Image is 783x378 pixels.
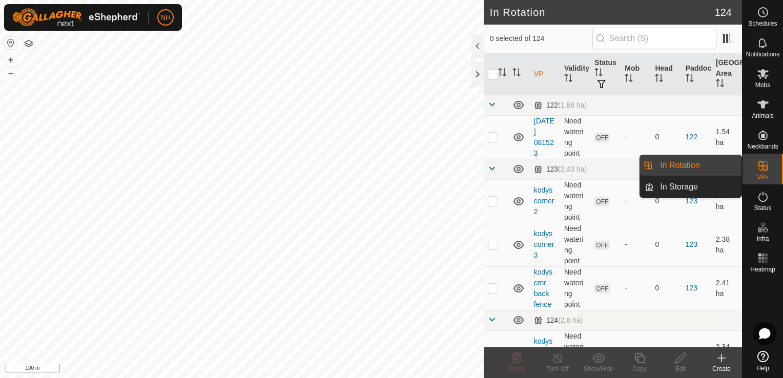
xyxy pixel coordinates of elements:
[712,115,742,159] td: 1.54 ha
[534,229,554,259] a: kodys corner 3
[560,223,590,266] td: Need watering point
[621,53,651,95] th: Mob
[23,37,35,50] button: Map Layers
[712,330,742,374] td: 2.34 ha
[625,283,647,293] div: -
[558,101,587,109] span: (1.68 ha)
[252,365,282,374] a: Contact Us
[716,80,724,89] p-sorticon: Activate to sort
[651,115,681,159] td: 0
[640,177,741,197] li: In Storage
[560,115,590,159] td: Need watering point
[712,223,742,266] td: 2.38 ha
[746,51,779,57] span: Notifications
[590,53,621,95] th: Status
[701,364,742,373] div: Create
[534,117,554,157] a: [DATE] 081523
[654,177,741,197] a: In Storage
[754,205,771,211] span: Status
[625,75,633,83] p-sorticon: Activate to sort
[594,197,610,206] span: OFF
[594,133,610,142] span: OFF
[5,54,17,66] button: +
[534,186,554,216] a: kodys corner 2
[594,284,610,293] span: OFF
[747,143,778,150] span: Neckbands
[534,101,587,110] div: 122
[160,12,171,23] span: NH
[686,133,697,141] a: 122
[748,20,777,27] span: Schedules
[564,75,572,83] p-sorticon: Activate to sort
[534,165,587,174] div: 123
[558,316,583,324] span: (2.6 ha)
[756,236,769,242] span: Infra
[755,82,770,88] span: Mobs
[5,67,17,79] button: –
[594,70,603,78] p-sorticon: Activate to sort
[712,266,742,310] td: 2.41 ha
[560,330,590,374] td: Need watering point
[625,239,647,250] div: -
[682,53,712,95] th: Paddock
[712,179,742,223] td: 2.39 ha
[534,316,583,325] div: 124
[530,53,560,95] th: VP
[560,266,590,310] td: Need watering point
[508,365,526,372] span: Delete
[651,179,681,223] td: 0
[640,155,741,176] li: In Rotation
[743,347,783,375] a: Help
[712,53,742,95] th: [GEOGRAPHIC_DATA] Area
[651,223,681,266] td: 0
[592,28,716,49] input: Search (S)
[512,70,521,78] p-sorticon: Activate to sort
[12,8,140,27] img: Gallagher Logo
[651,53,681,95] th: Head
[490,33,592,44] span: 0 selected of 124
[686,197,697,205] a: 123
[686,75,694,83] p-sorticon: Activate to sort
[560,53,590,95] th: Validity
[651,266,681,310] td: 0
[756,365,769,371] span: Help
[654,155,741,176] a: In Rotation
[625,132,647,142] div: -
[537,364,578,373] div: Turn Off
[619,364,660,373] div: Copy
[757,174,768,180] span: VPs
[660,181,698,193] span: In Storage
[5,37,17,49] button: Reset Map
[534,337,554,367] a: kodys corner 3 BF
[201,365,240,374] a: Privacy Policy
[490,6,715,18] h2: In Rotation
[578,364,619,373] div: Show/Hide
[686,284,697,292] a: 123
[750,266,775,272] span: Heatmap
[752,113,774,119] span: Animals
[660,364,701,373] div: Edit
[655,75,663,83] p-sorticon: Activate to sort
[558,165,587,173] span: (2.43 ha)
[560,179,590,223] td: Need watering point
[594,241,610,249] span: OFF
[660,159,699,172] span: In Rotation
[498,70,506,78] p-sorticon: Activate to sort
[715,5,732,20] span: 124
[625,196,647,206] div: -
[534,268,553,308] a: kodys crnr back fence
[686,240,697,248] a: 123
[651,330,681,374] td: 0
